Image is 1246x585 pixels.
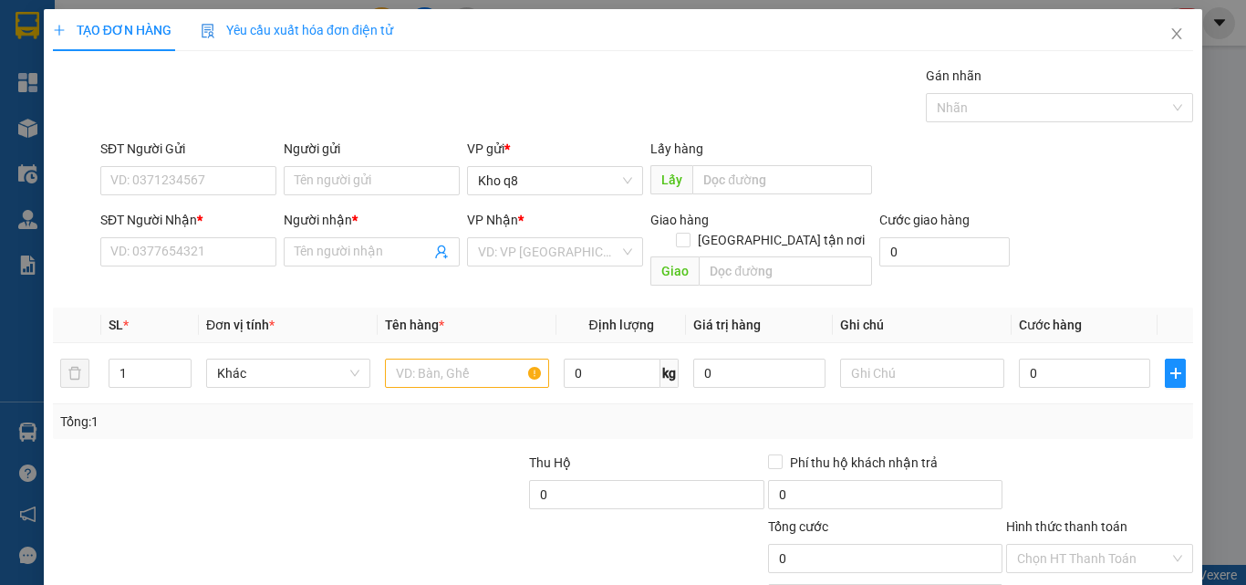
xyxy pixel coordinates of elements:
[660,359,679,388] span: kg
[206,318,275,332] span: Đơn vị tính
[284,210,460,230] div: Người nhận
[385,318,444,332] span: Tên hàng
[201,23,393,37] span: Yêu cầu xuất hóa đơn điện tử
[879,213,970,227] label: Cước giao hàng
[1019,318,1082,332] span: Cước hàng
[100,210,276,230] div: SĐT Người Nhận
[879,237,1010,266] input: Cước giao hàng
[693,359,825,388] input: 0
[926,68,981,83] label: Gán nhãn
[650,165,692,194] span: Lấy
[783,453,945,473] span: Phí thu hộ khách nhận trả
[467,213,518,227] span: VP Nhận
[693,318,761,332] span: Giá trị hàng
[478,167,632,194] span: Kho q8
[692,165,872,194] input: Dọc đường
[840,359,1004,388] input: Ghi Chú
[1169,26,1184,41] span: close
[650,141,703,156] span: Lấy hàng
[529,455,571,470] span: Thu Hộ
[217,360,359,387] span: Khác
[201,24,215,38] img: icon
[690,230,872,250] span: [GEOGRAPHIC_DATA] tận nơi
[588,318,653,332] span: Định lượng
[284,139,460,159] div: Người gửi
[100,139,276,159] div: SĐT Người Gửi
[1006,519,1127,534] label: Hình thức thanh toán
[60,359,89,388] button: delete
[1151,9,1202,60] button: Close
[650,213,709,227] span: Giao hàng
[1165,359,1186,388] button: plus
[60,412,483,432] div: Tổng: 1
[1166,366,1185,381] span: plus
[53,23,171,37] span: TẠO ĐƠN HÀNG
[650,256,699,286] span: Giao
[467,139,643,159] div: VP gửi
[434,245,449,259] span: user-add
[768,519,828,534] span: Tổng cước
[53,24,66,37] span: plus
[833,308,1012,343] th: Ghi chú
[109,318,123,332] span: SL
[385,359,549,388] input: VD: Bàn, Ghế
[699,256,872,286] input: Dọc đường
